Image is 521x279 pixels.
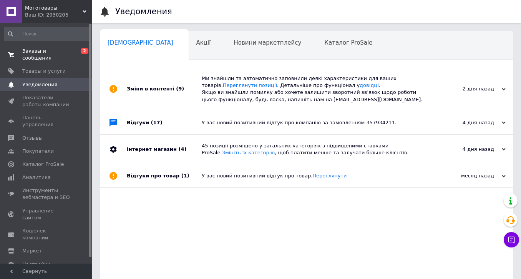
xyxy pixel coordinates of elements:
[222,150,275,155] a: Змініть їх категорію
[429,146,506,153] div: 4 дня назад
[115,7,172,16] h1: Уведомления
[176,86,184,92] span: (9)
[127,135,202,164] div: Інтернет магазин
[202,142,429,156] div: 45 позиції розміщено у загальних категоріях з підвищеними ставками ProSale. , щоб платити менше т...
[429,85,506,92] div: 2 дня назад
[22,68,66,75] span: Товары и услуги
[127,67,202,111] div: Зміни в контенті
[22,135,43,142] span: Отзывы
[234,39,301,46] span: Новини маркетплейсу
[196,39,211,46] span: Акції
[223,82,277,88] a: Переглянути позиції
[22,114,71,128] span: Панель управления
[25,5,83,12] span: Мототовары
[504,232,519,247] button: Чат с покупателем
[22,174,51,181] span: Аналитика
[202,75,429,103] div: Ми знайшли та автоматично заповнили деякі характеристики для ваших товарів. . Детальніше про функ...
[429,119,506,126] div: 4 дня назад
[22,48,71,62] span: Заказы и сообщения
[22,227,71,241] span: Кошелек компании
[429,172,506,179] div: месяц назад
[108,39,173,46] span: [DEMOGRAPHIC_DATA]
[181,173,189,179] span: (1)
[22,247,42,254] span: Маркет
[22,187,71,201] span: Инструменты вебмастера и SEO
[22,148,54,155] span: Покупатели
[4,27,91,41] input: Поиск
[81,48,88,54] span: 2
[22,261,50,268] span: Настройки
[151,120,163,125] span: (17)
[22,161,64,168] span: Каталог ProSale
[178,146,186,152] span: (4)
[202,172,429,179] div: У вас новий позитивний відгук про товар.
[22,94,71,108] span: Показатели работы компании
[127,111,202,134] div: Відгуки
[25,12,92,18] div: Ваш ID: 2930205
[324,39,372,46] span: Каталог ProSale
[22,207,71,221] span: Управление сайтом
[360,82,379,88] a: довідці
[312,173,347,179] a: Переглянути
[127,164,202,187] div: Відгуки про товар
[22,81,57,88] span: Уведомления
[202,119,429,126] div: У вас новий позитивний відгук про компанію за замовленням 357934211.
